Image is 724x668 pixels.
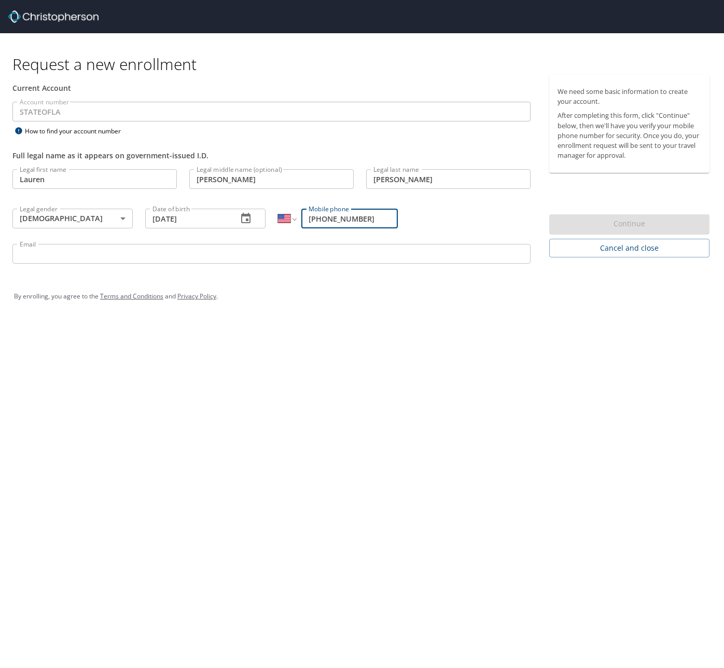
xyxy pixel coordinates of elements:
div: [DEMOGRAPHIC_DATA] [12,209,133,228]
span: Cancel and close [558,242,701,255]
div: Full legal name as it appears on government-issued I.D. [12,150,531,161]
a: Privacy Policy [177,292,216,301]
div: By enrolling, you agree to the and . [14,283,710,309]
button: Cancel and close [549,239,709,258]
a: Terms and Conditions [100,292,163,301]
p: After completing this form, click "Continue" below, then we'll have you verify your mobile phone ... [558,111,701,160]
p: We need some basic information to create your account. [558,87,701,106]
img: cbt logo [8,10,99,23]
h1: Request a new enrollment [12,54,718,74]
div: How to find your account number [12,125,142,138]
input: MM/DD/YYYY [145,209,229,228]
div: Current Account [12,83,531,93]
input: Enter phone number [301,209,398,228]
